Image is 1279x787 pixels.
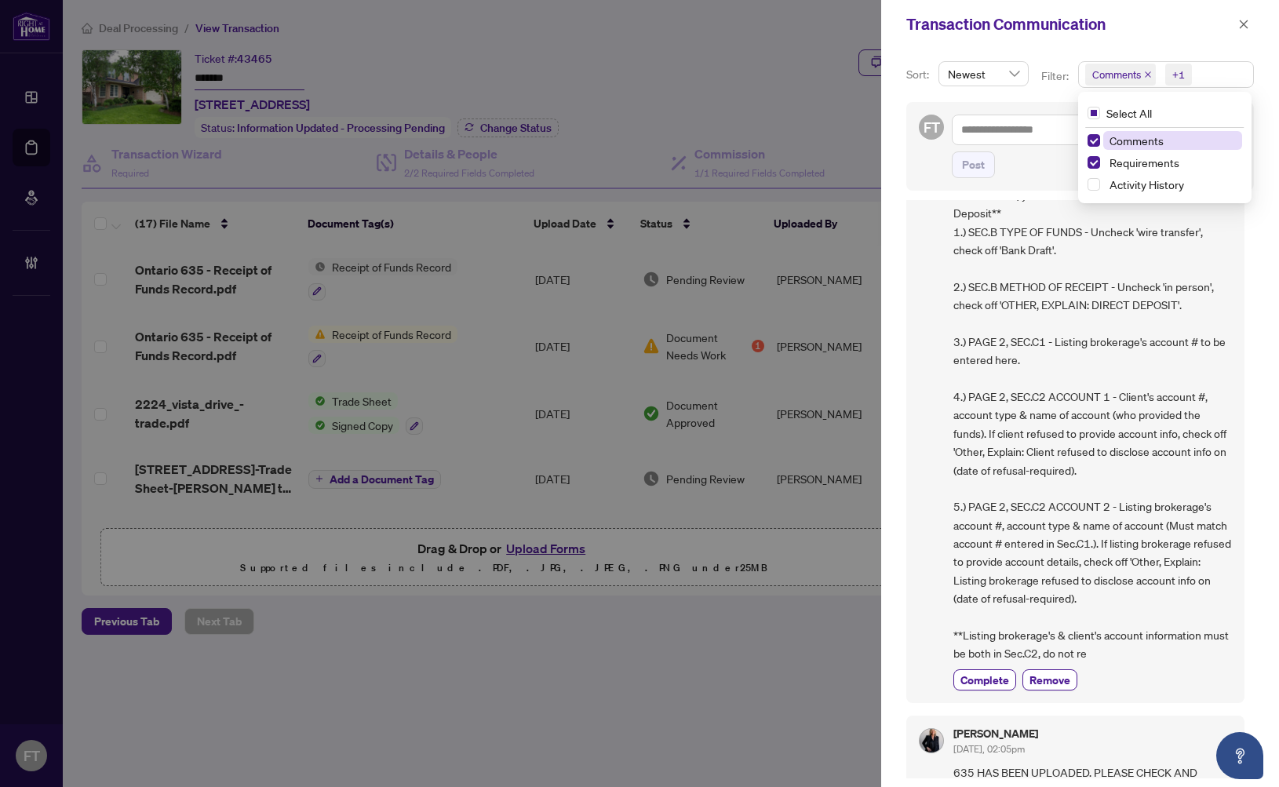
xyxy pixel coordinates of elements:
img: Profile Icon [920,729,943,752]
span: Requirements [1103,153,1243,172]
span: Select All [1100,104,1158,122]
span: Select Comments [1088,134,1100,147]
span: close [1144,71,1152,78]
span: Comments [1092,67,1141,82]
span: FT [924,116,940,138]
p: Filter: [1041,67,1071,85]
span: Comments [1085,64,1156,86]
h5: [PERSON_NAME] [953,728,1038,739]
p: Sort: [906,66,932,83]
button: Remove [1022,669,1077,690]
span: Complete [960,672,1009,688]
div: Transaction Communication [906,13,1233,36]
span: Comments [1110,133,1164,148]
span: COMPLIANCE - RECEIPT OF FUNDS FORM 635 ($70K) **Per our call, you confirmed it was via Bank Draft... [953,149,1232,663]
span: close [1238,19,1249,30]
span: Activity History [1103,175,1243,194]
span: Comments [1103,131,1243,150]
button: Open asap [1216,732,1263,779]
span: Select Requirements [1088,156,1100,169]
span: Remove [1029,672,1070,688]
button: Complete [953,669,1016,690]
span: Newest [948,62,1019,86]
span: Select Activity History [1088,178,1100,191]
span: Requirements [1110,155,1179,169]
button: Post [952,151,995,178]
div: +1 [1172,67,1185,82]
span: [DATE], 02:05pm [953,743,1025,755]
span: Activity History [1110,177,1184,191]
